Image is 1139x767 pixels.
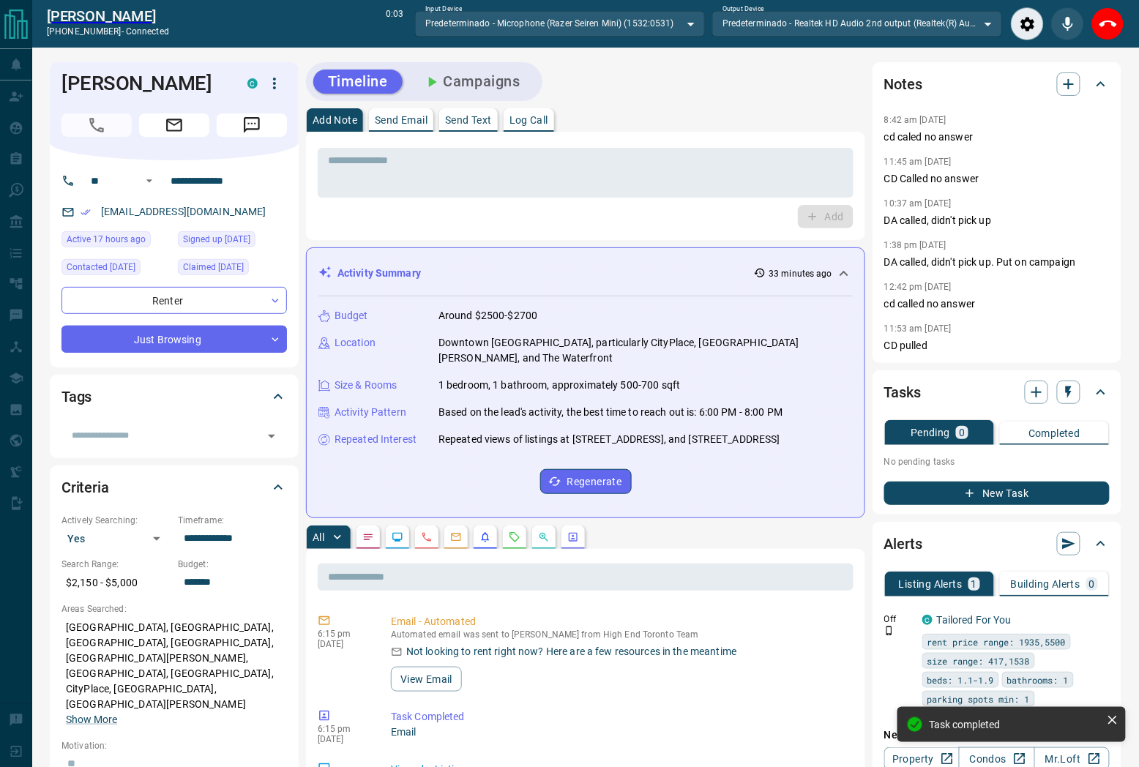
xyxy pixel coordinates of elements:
[61,72,225,95] h1: [PERSON_NAME]
[61,326,287,353] div: Just Browsing
[884,381,921,404] h2: Tasks
[313,532,324,542] p: All
[335,405,406,420] p: Activity Pattern
[884,375,1110,410] div: Tasks
[884,115,946,125] p: 8:42 am [DATE]
[335,308,368,323] p: Budget
[884,198,952,209] p: 10:37 am [DATE]
[1091,7,1124,40] div: End Call
[1051,7,1084,40] div: Mute
[61,602,287,616] p: Areas Searched:
[335,378,397,393] p: Size & Rooms
[141,172,158,190] button: Open
[61,739,287,752] p: Motivation:
[183,232,250,247] span: Signed up [DATE]
[884,526,1110,561] div: Alerts
[884,213,1110,228] p: DA called, didn't pick up
[884,157,952,167] p: 11:45 am [DATE]
[391,709,848,725] p: Task Completed
[61,379,287,414] div: Tags
[178,558,287,571] p: Budget:
[67,232,146,247] span: Active 17 hours ago
[178,514,287,527] p: Timeframe:
[884,130,1110,145] p: cd caled no answer
[61,616,287,732] p: [GEOGRAPHIC_DATA], [GEOGRAPHIC_DATA], [GEOGRAPHIC_DATA], [GEOGRAPHIC_DATA], [GEOGRAPHIC_DATA][PER...
[884,626,895,636] svg: Push Notification Only
[927,654,1030,668] span: size range: 417,1538
[884,255,1110,270] p: DA called, didn't pick up. Put on campaign
[61,558,171,571] p: Search Range:
[927,673,994,687] span: beds: 1.1-1.9
[362,531,374,543] svg: Notes
[722,4,764,14] label: Output Device
[335,335,376,351] p: Location
[509,531,520,543] svg: Requests
[178,259,287,280] div: Fri Jul 18 2025
[567,531,579,543] svg: Agent Actions
[391,667,462,692] button: View Email
[884,727,1110,743] p: New Alert:
[391,614,848,629] p: Email - Automated
[884,171,1110,187] p: CD Called no answer
[337,266,421,281] p: Activity Summary
[47,25,169,38] p: [PHONE_NUMBER] -
[47,7,169,25] a: [PERSON_NAME]
[318,629,369,639] p: 6:15 pm
[712,11,1002,36] div: Predeterminado - Realtek HD Audio 2nd output (Realtek(R) Audio)
[1089,579,1095,589] p: 0
[927,635,1066,649] span: rent price range: 1935,5500
[445,115,492,125] p: Send Text
[318,734,369,744] p: [DATE]
[178,231,287,252] div: Mon Jul 01 2024
[884,532,922,555] h2: Alerts
[61,231,171,252] div: Fri Sep 12 2025
[438,335,853,366] p: Downtown [GEOGRAPHIC_DATA], particularly CityPlace, [GEOGRAPHIC_DATA][PERSON_NAME], and The Water...
[217,113,287,137] span: Message
[438,308,537,323] p: Around $2500-$2700
[884,296,1110,312] p: cd called no answer
[67,260,135,274] span: Contacted [DATE]
[391,629,848,640] p: Automated email was sent to [PERSON_NAME] from High End Toronto Team
[911,427,950,438] p: Pending
[884,72,922,96] h2: Notes
[101,206,266,217] a: [EMAIL_ADDRESS][DOMAIN_NAME]
[391,725,848,740] p: Email
[61,259,171,280] div: Thu Sep 11 2025
[313,70,403,94] button: Timeline
[927,692,1030,706] span: parking spots min: 1
[61,385,92,408] h2: Tags
[884,282,952,292] p: 12:42 pm [DATE]
[884,240,946,250] p: 1:38 pm [DATE]
[81,207,91,217] svg: Email Verified
[769,267,832,280] p: 33 minutes ago
[139,113,209,137] span: Email
[899,579,963,589] p: Listing Alerts
[479,531,491,543] svg: Listing Alerts
[421,531,433,543] svg: Calls
[438,378,680,393] p: 1 bedroom, 1 bathroom, approximately 500-700 sqft
[438,405,783,420] p: Based on the lead's activity, the best time to reach out is: 6:00 PM - 8:00 PM
[318,639,369,649] p: [DATE]
[66,712,117,727] button: Show More
[126,26,169,37] span: connected
[247,78,258,89] div: condos.ca
[922,615,933,625] div: condos.ca
[884,67,1110,102] div: Notes
[937,614,1012,626] a: Tailored For You
[386,7,403,40] p: 0:03
[375,115,427,125] p: Send Email
[1011,579,1080,589] p: Building Alerts
[406,644,736,659] p: Not looking to rent right now? Here are a few resources in the meantime
[438,432,780,447] p: Repeated views of listings at [STREET_ADDRESS], and [STREET_ADDRESS]
[61,476,109,499] h2: Criteria
[450,531,462,543] svg: Emails
[1028,428,1080,438] p: Completed
[930,719,1101,730] div: Task completed
[884,323,952,334] p: 11:53 am [DATE]
[183,260,244,274] span: Claimed [DATE]
[415,11,705,36] div: Predeterminado - Microphone (Razer Seiren Mini) (1532:0531)
[392,531,403,543] svg: Lead Browsing Activity
[261,426,282,446] button: Open
[61,527,171,550] div: Yes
